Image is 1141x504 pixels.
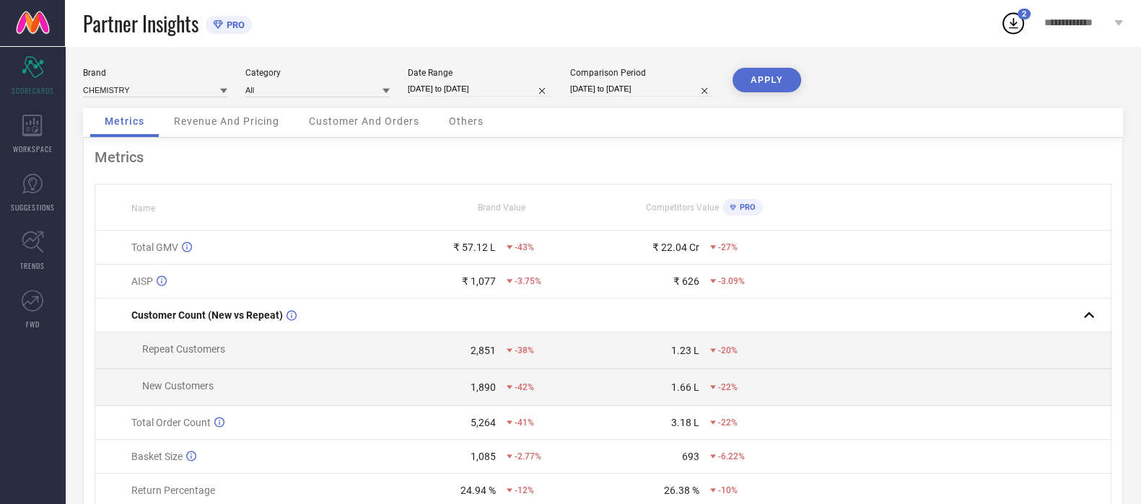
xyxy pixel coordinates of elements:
[309,115,419,127] span: Customer And Orders
[13,143,53,154] span: WORKSPACE
[142,380,214,392] span: New Customers
[26,319,40,330] span: FWD
[131,485,215,496] span: Return Percentage
[131,451,183,462] span: Basket Size
[174,115,279,127] span: Revenue And Pricing
[570,68,714,78] div: Comparison Period
[449,115,484,127] span: Others
[1000,10,1026,36] div: Open download list
[83,68,227,78] div: Brand
[408,68,552,78] div: Date Range
[515,345,534,355] span: -38%
[245,68,390,78] div: Category
[718,451,745,461] span: -6.22%
[131,417,211,428] span: Total Order Count
[733,68,801,92] button: APPLY
[131,275,153,287] span: AISP
[12,85,54,96] span: SCORECARDS
[515,451,541,461] span: -2.77%
[471,381,496,393] div: 1,890
[664,485,699,496] div: 26.38 %
[223,19,245,30] span: PRO
[515,276,541,286] span: -3.75%
[671,381,699,393] div: 1.66 L
[646,203,719,213] span: Competitors Value
[20,260,45,271] span: TRENDS
[515,242,534,252] span: -43%
[682,451,699,462] div: 693
[408,81,552,97] input: Select date range
[718,417,738,428] span: -22%
[718,485,738,495] span: -10%
[462,275,496,287] div: ₹ 1,077
[471,417,496,428] div: 5,264
[515,485,534,495] span: -12%
[131,203,155,213] span: Name
[671,417,699,428] div: 3.18 L
[478,203,525,213] span: Brand Value
[11,202,55,213] span: SUGGESTIONS
[83,9,198,38] span: Partner Insights
[471,345,496,356] div: 2,851
[673,275,699,287] div: ₹ 626
[718,382,738,392] span: -22%
[105,115,144,127] span: Metrics
[95,149,1111,166] div: Metrics
[515,382,534,392] span: -42%
[453,242,496,253] div: ₹ 57.12 L
[652,242,699,253] div: ₹ 22.04 Cr
[1022,9,1026,19] span: 2
[570,81,714,97] input: Select comparison period
[131,242,178,253] span: Total GMV
[142,343,225,355] span: Repeat Customers
[131,309,283,321] span: Customer Count (New vs Repeat)
[460,485,496,496] div: 24.94 %
[515,417,534,428] span: -41%
[671,345,699,356] div: 1.23 L
[471,451,496,462] div: 1,085
[718,242,738,252] span: -27%
[736,203,756,212] span: PRO
[718,345,738,355] span: -20%
[718,276,745,286] span: -3.09%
